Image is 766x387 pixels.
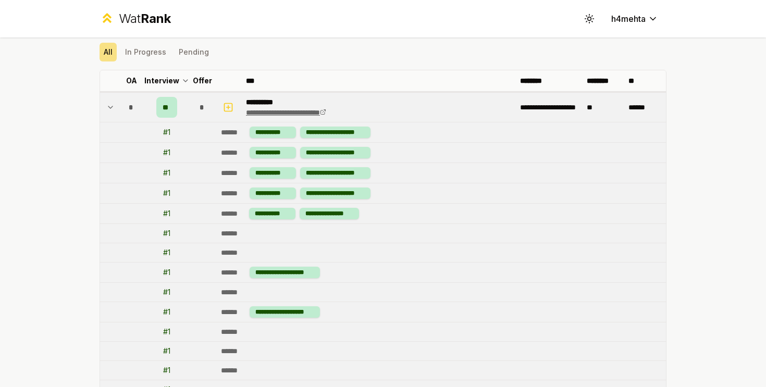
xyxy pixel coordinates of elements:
[163,307,170,317] div: # 1
[175,43,213,61] button: Pending
[163,208,170,219] div: # 1
[144,76,179,86] p: Interview
[163,247,170,258] div: # 1
[121,43,170,61] button: In Progress
[163,287,170,297] div: # 1
[603,9,666,28] button: h4mehta
[163,327,170,337] div: # 1
[163,188,170,198] div: # 1
[163,147,170,158] div: # 1
[141,11,171,26] span: Rank
[163,127,170,138] div: # 1
[193,76,212,86] p: Offer
[163,168,170,178] div: # 1
[126,76,137,86] p: OA
[163,267,170,278] div: # 1
[100,10,171,27] a: WatRank
[163,365,170,376] div: # 1
[163,228,170,239] div: # 1
[100,43,117,61] button: All
[163,346,170,356] div: # 1
[119,10,171,27] div: Wat
[611,13,646,25] span: h4mehta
